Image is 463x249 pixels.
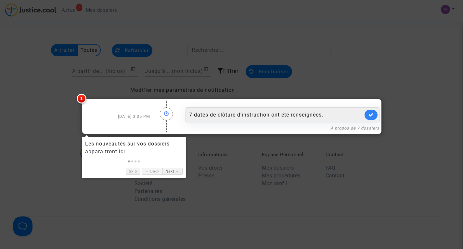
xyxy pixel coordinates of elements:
[330,126,379,131] a: À propos de 7 dossiers
[189,111,363,119] div: 7 dates de clôture d'instruction ont été renseignées.
[79,101,155,132] div: [DATE] 3:05 PM
[162,168,183,175] a: Next →
[85,140,183,156] div: Les nouveautés sur vos dossiers apparaitront ici
[142,168,162,175] a: ← Back
[77,94,86,104] span: 1
[126,168,140,175] a: Skip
